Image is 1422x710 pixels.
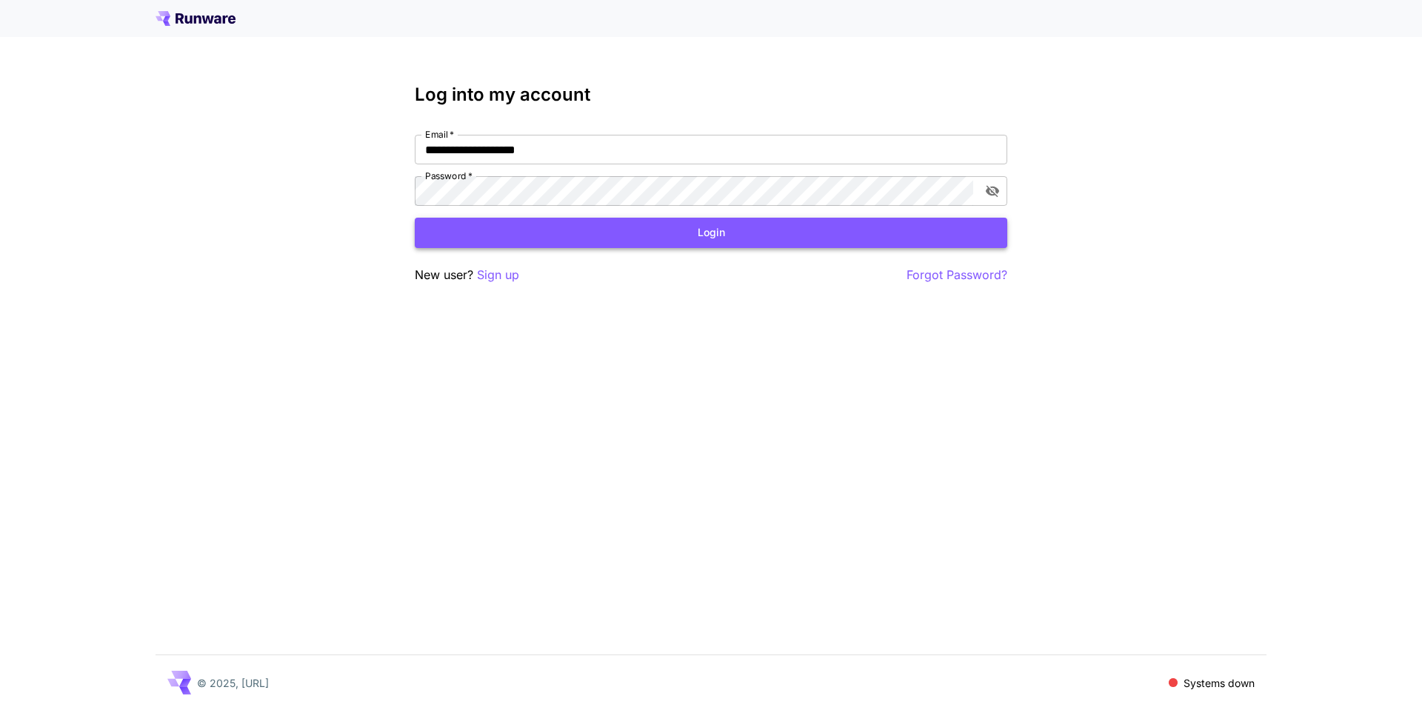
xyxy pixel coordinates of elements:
p: Systems down [1184,675,1255,691]
button: Forgot Password? [907,266,1007,284]
button: toggle password visibility [979,178,1006,204]
label: Password [425,170,473,182]
button: Login [415,218,1007,248]
label: Email [425,128,454,141]
button: Sign up [477,266,519,284]
p: © 2025, [URL] [197,675,269,691]
h3: Log into my account [415,84,1007,105]
p: New user? [415,266,519,284]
